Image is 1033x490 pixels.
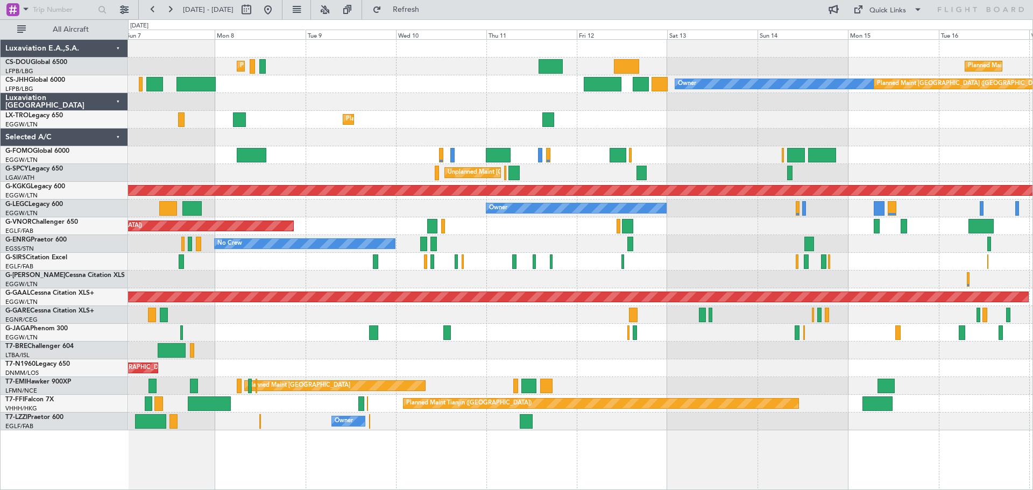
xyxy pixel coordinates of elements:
div: Planned Maint [GEOGRAPHIC_DATA] ([GEOGRAPHIC_DATA]) [240,58,409,74]
a: G-SIRSCitation Excel [5,254,67,261]
div: Unplanned Maint [GEOGRAPHIC_DATA] ([PERSON_NAME] Intl) [448,165,622,181]
div: No Crew [217,236,242,252]
span: T7-FFI [5,396,24,403]
button: Quick Links [848,1,928,18]
div: Tue 9 [306,30,396,39]
a: G-ENRGPraetor 600 [5,237,67,243]
a: G-FOMOGlobal 6000 [5,148,69,154]
a: T7-LZZIPraetor 600 [5,414,63,421]
a: CS-JHHGlobal 6000 [5,77,65,83]
a: EGGW/LTN [5,209,38,217]
a: T7-FFIFalcon 7X [5,396,54,403]
a: G-LEGCLegacy 600 [5,201,63,208]
div: Unplanned Maint [GEOGRAPHIC_DATA] ([GEOGRAPHIC_DATA]) [60,360,237,376]
div: Planned Maint Tianjin ([GEOGRAPHIC_DATA]) [406,395,532,411]
input: Trip Number [33,2,95,18]
span: [DATE] - [DATE] [183,5,234,15]
div: Quick Links [869,5,906,16]
a: LGAV/ATH [5,174,34,182]
div: Planned Maint [GEOGRAPHIC_DATA] [247,378,350,394]
div: Mon 8 [215,30,305,39]
span: T7-N1960 [5,361,36,367]
a: VHHH/HKG [5,404,37,413]
a: LX-TROLegacy 650 [5,112,63,119]
span: G-GAAL [5,290,30,296]
span: CS-DOU [5,59,31,66]
a: EGGW/LTN [5,333,38,342]
span: G-ENRG [5,237,31,243]
a: LFMN/NCE [5,387,37,395]
span: T7-LZZI [5,414,27,421]
a: EGLF/FAB [5,227,33,235]
span: G-SIRS [5,254,26,261]
button: Refresh [367,1,432,18]
a: T7-N1960Legacy 650 [5,361,70,367]
span: All Aircraft [28,26,114,33]
div: Owner [678,76,696,92]
span: G-[PERSON_NAME] [5,272,65,279]
span: G-FOMO [5,148,33,154]
div: Sat 13 [667,30,758,39]
a: EGLF/FAB [5,262,33,271]
span: T7-EMI [5,379,26,385]
a: G-[PERSON_NAME]Cessna Citation XLS [5,272,125,279]
a: LFPB/LBG [5,85,33,93]
div: Planned Maint Dusseldorf [346,111,416,127]
a: DNMM/LOS [5,369,39,377]
a: EGGW/LTN [5,191,38,200]
div: Thu 11 [486,30,577,39]
a: EGLF/FAB [5,422,33,430]
a: G-GAALCessna Citation XLS+ [5,290,94,296]
a: G-SPCYLegacy 650 [5,166,63,172]
span: LX-TRO [5,112,29,119]
span: G-KGKG [5,183,31,190]
a: EGGW/LTN [5,280,38,288]
a: EGGW/LTN [5,156,38,164]
div: Tue 16 [939,30,1029,39]
a: T7-BREChallenger 604 [5,343,74,350]
button: All Aircraft [12,21,117,38]
div: Mon 15 [848,30,938,39]
div: Wed 10 [396,30,486,39]
span: Refresh [384,6,429,13]
a: EGSS/STN [5,245,34,253]
a: G-KGKGLegacy 600 [5,183,65,190]
span: T7-BRE [5,343,27,350]
span: CS-JHH [5,77,29,83]
div: [DATE] [130,22,148,31]
div: Sun 7 [124,30,215,39]
div: Owner [489,200,507,216]
span: G-GARE [5,308,30,314]
a: G-GARECessna Citation XLS+ [5,308,94,314]
span: G-VNOR [5,219,32,225]
div: Fri 12 [577,30,667,39]
a: CS-DOUGlobal 6500 [5,59,67,66]
div: Owner [335,413,353,429]
a: EGGW/LTN [5,120,38,129]
a: LFPB/LBG [5,67,33,75]
a: EGGW/LTN [5,298,38,306]
a: G-VNORChallenger 650 [5,219,78,225]
div: Sun 14 [758,30,848,39]
a: T7-EMIHawker 900XP [5,379,71,385]
a: EGNR/CEG [5,316,38,324]
span: G-LEGC [5,201,29,208]
a: LTBA/ISL [5,351,30,359]
a: G-JAGAPhenom 300 [5,325,68,332]
span: G-JAGA [5,325,30,332]
span: G-SPCY [5,166,29,172]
